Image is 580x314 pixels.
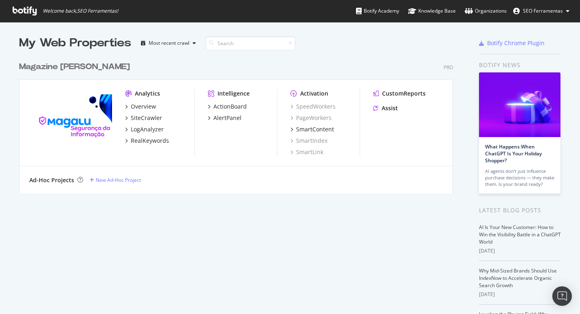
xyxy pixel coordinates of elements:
[125,114,162,122] a: SiteCrawler
[465,7,507,15] div: Organizations
[382,104,398,112] div: Assist
[208,114,242,122] a: AlertPanel
[19,61,130,73] div: Magazine [PERSON_NAME]
[19,35,131,51] div: My Web Properties
[290,148,323,156] a: SmartLink
[479,247,561,255] div: [DATE]
[290,114,332,122] a: PageWorkers
[217,89,250,98] div: Intelligence
[29,89,112,155] img: magazineluiza.com.br
[444,64,453,71] div: Pro
[19,61,133,73] a: Magazine [PERSON_NAME]
[300,89,328,98] div: Activation
[131,125,164,133] div: LogAnalyzer
[373,89,426,98] a: CustomReports
[382,89,426,98] div: CustomReports
[479,39,545,47] a: Botify Chrome Plugin
[208,102,247,111] a: ActionBoard
[487,39,545,47] div: Botify Chrome Plugin
[131,114,162,122] div: SiteCrawler
[479,224,561,245] a: AI Is Your New Customer: How to Win the Visibility Battle in a ChatGPT World
[290,102,336,111] a: SpeedWorkers
[149,41,189,46] div: Most recent crawl
[206,36,295,50] input: Search
[479,267,557,289] a: Why Mid-Sized Brands Should Use IndexNow to Accelerate Organic Search Growth
[296,125,334,133] div: SmartContent
[138,37,199,50] button: Most recent crawl
[479,72,560,137] img: What Happens When ChatGPT Is Your Holiday Shopper?
[96,177,141,183] div: New Ad-Hoc Project
[479,291,561,298] div: [DATE]
[373,104,398,112] a: Assist
[485,168,554,188] div: AI agents don’t just influence purchase decisions — they make them. Is your brand ready?
[43,8,118,14] span: Welcome back, SEO Ferramentas !
[125,125,164,133] a: LogAnalyzer
[131,137,169,145] div: RealKeywords
[479,206,561,215] div: Latest Blog Posts
[131,102,156,111] div: Overview
[19,51,459,194] div: grid
[125,137,169,145] a: RealKeywords
[90,177,141,183] a: New Ad-Hoc Project
[479,61,561,70] div: Botify news
[552,286,572,306] div: Open Intercom Messenger
[356,7,399,15] div: Botify Academy
[485,143,542,164] a: What Happens When ChatGPT Is Your Holiday Shopper?
[290,137,327,145] a: SmartIndex
[213,114,242,122] div: AlertPanel
[213,102,247,111] div: ActionBoard
[408,7,456,15] div: Knowledge Base
[125,102,156,111] a: Overview
[507,4,576,17] button: SEO Ferramentas
[290,125,334,133] a: SmartContent
[135,89,160,98] div: Analytics
[29,176,74,184] div: Ad-Hoc Projects
[523,7,563,14] span: SEO Ferramentas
